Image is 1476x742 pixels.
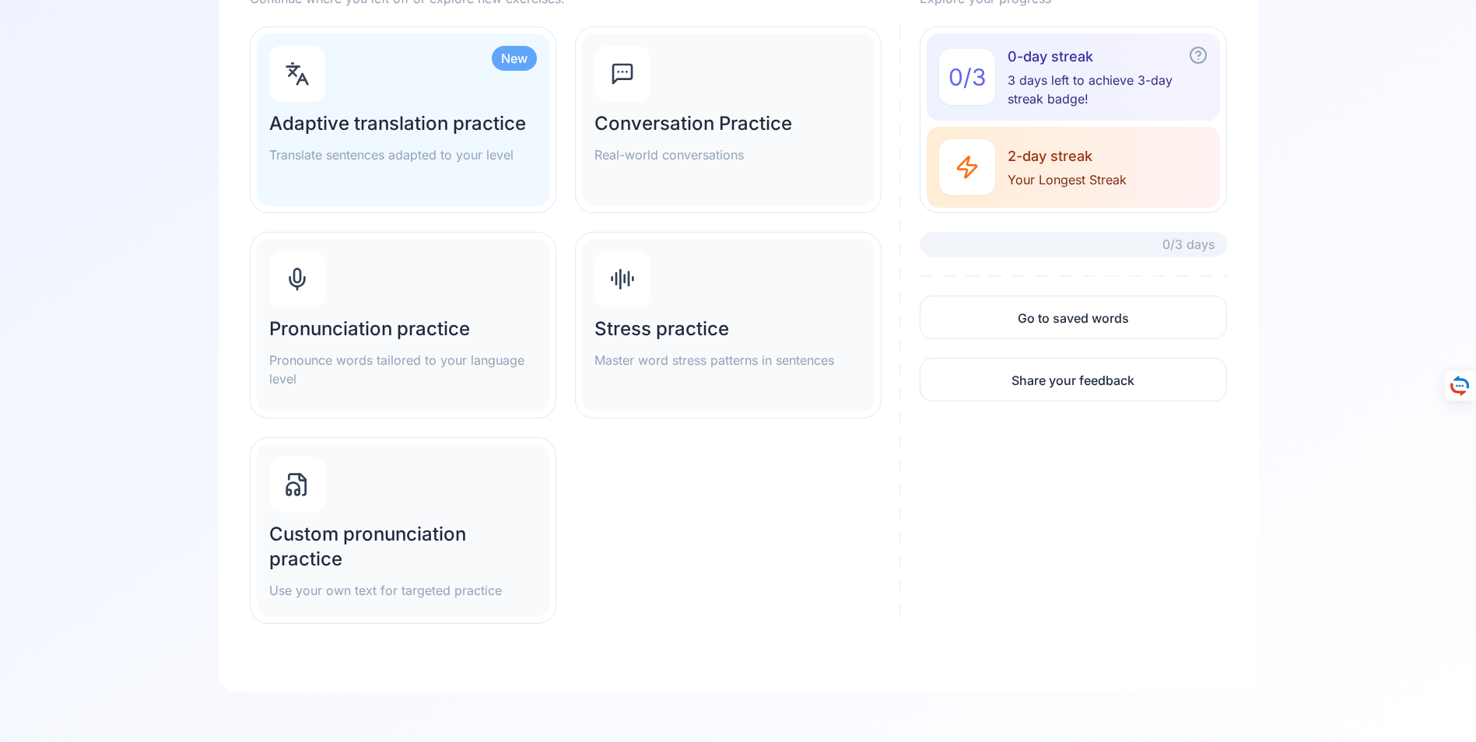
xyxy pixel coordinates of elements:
[250,232,556,418] a: Pronunciation practicePronounce words tailored to your language level
[1162,235,1215,254] span: 0/3 days
[269,111,537,136] h2: Adaptive translation practice
[1008,71,1207,108] span: 3 days left to achieve 3-day streak badge!
[250,437,556,624] a: Custom pronunciation practiceUse your own text for targeted practice
[575,232,882,418] a: Stress practiceMaster word stress patterns in sentences
[1008,170,1127,189] span: Your Longest Streak
[920,358,1226,401] a: Share your feedback
[594,351,862,369] p: Master word stress patterns in sentences
[269,317,537,341] h2: Pronunciation practice
[594,317,862,341] h2: Stress practice
[1008,145,1127,167] span: 2-day streak
[250,26,556,213] a: NewAdaptive translation practiceTranslate sentences adapted to your level
[948,63,987,91] span: 0 / 3
[269,522,537,572] h2: Custom pronunciation practice
[1008,46,1207,68] span: 0-day streak
[575,26,882,213] a: Conversation PracticeReal-world conversations
[594,111,862,136] h2: Conversation Practice
[269,351,537,388] p: Pronounce words tailored to your language level
[920,296,1226,339] a: Go to saved words
[269,145,537,164] p: Translate sentences adapted to your level
[594,145,862,164] p: Real-world conversations
[492,46,537,71] div: New
[269,581,537,600] p: Use your own text for targeted practice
